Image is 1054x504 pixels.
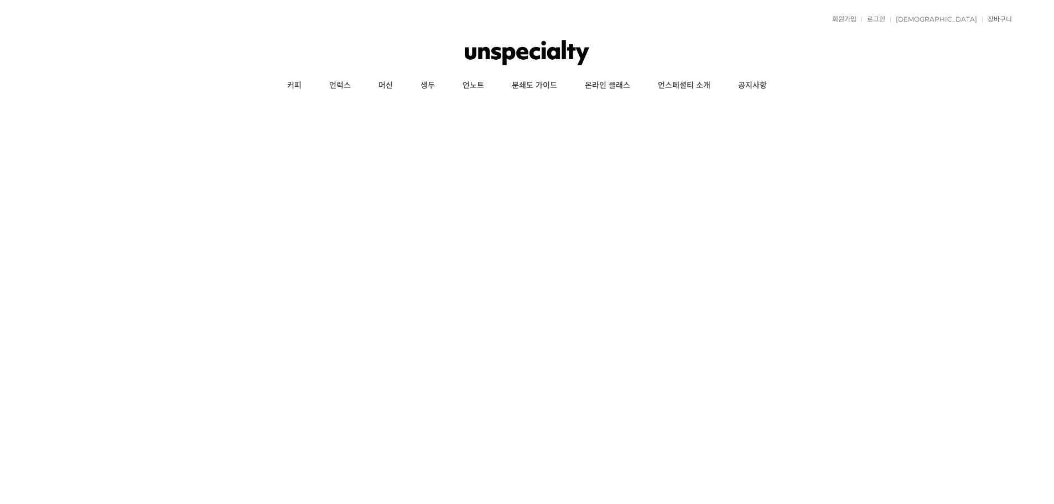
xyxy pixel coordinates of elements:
a: 회원가입 [827,16,856,23]
a: 분쇄도 가이드 [498,72,571,100]
a: 커피 [273,72,315,100]
a: 언노트 [449,72,498,100]
a: 언럭스 [315,72,365,100]
a: 장바구니 [982,16,1012,23]
img: 언스페셜티 몰 [465,36,589,69]
a: 머신 [365,72,407,100]
a: [DEMOGRAPHIC_DATA] [890,16,977,23]
a: 공지사항 [724,72,781,100]
a: 온라인 클래스 [571,72,644,100]
a: 생두 [407,72,449,100]
a: 로그인 [861,16,885,23]
a: 언스페셜티 소개 [644,72,724,100]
